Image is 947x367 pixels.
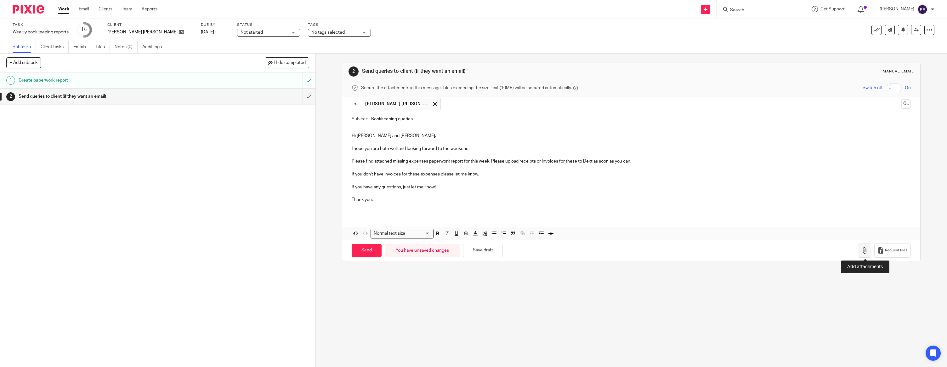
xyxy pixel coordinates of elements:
button: Cc [901,99,911,109]
p: Hi [PERSON_NAME] and [PERSON_NAME], [352,133,911,139]
a: Subtasks [13,41,36,53]
span: Get Support [820,7,845,11]
h1: Send queries to client (if they want an email) [362,68,645,75]
p: [PERSON_NAME] [PERSON_NAME] Ltd [107,29,176,35]
img: svg%3E [917,4,927,14]
p: Please find attached missing expenses paperwork report for this week. Please upload receipts or i... [352,158,911,164]
label: Client [107,22,193,27]
h1: Create paperwork report [19,76,204,85]
input: Send [352,244,382,257]
span: Normal text size [372,230,406,237]
a: Work [58,6,69,12]
a: Notes (0) [115,41,138,53]
a: Clients [99,6,112,12]
button: Request files [874,244,911,258]
img: Pixie [13,5,44,14]
label: Due by [201,22,229,27]
div: Manual email [883,69,914,74]
label: Tags [308,22,371,27]
div: You have unsaved changes [385,244,460,257]
span: [DATE] [201,30,214,34]
div: 2 [349,66,359,77]
label: Subject: [352,116,368,122]
div: 1 [6,76,15,85]
span: Secure the attachments in this message. Files exceeding the size limit (10MB) will be secured aut... [361,85,572,91]
p: [PERSON_NAME] [880,6,914,12]
a: Client tasks [41,41,69,53]
div: 2 [6,92,15,101]
div: Weekly bookkeeping reports [13,29,69,35]
button: Save draft [463,244,503,257]
span: Hide completed [274,60,306,66]
a: Team [122,6,132,12]
label: Task [13,22,69,27]
span: No tags selected [311,30,345,35]
input: Search for option [407,230,430,237]
a: Files [96,41,110,53]
a: Email [79,6,89,12]
h1: Send queries to client (if they want an email) [19,92,204,101]
p: I hope you are both well and looking forward to the weekend! [352,146,911,152]
p: If you don't have invoices for these expenses please let me know. [352,171,911,177]
span: Request files [885,248,907,253]
label: Status [237,22,300,27]
button: + Add subtask [6,57,41,68]
input: Search [729,8,786,13]
a: Audit logs [142,41,167,53]
p: If you have any questions, just let me know! [352,184,911,190]
a: Emails [73,41,91,53]
span: Not started [241,30,263,35]
a: Reports [142,6,157,12]
label: To: [352,101,359,107]
span: [PERSON_NAME] [PERSON_NAME] Ltd [365,101,428,107]
span: Switch off [863,85,882,91]
p: Thank you, [352,197,911,203]
small: /2 [84,28,87,32]
span: On [905,85,911,91]
div: 1 [81,26,87,33]
button: Hide completed [265,57,309,68]
div: Search for option [371,229,434,238]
